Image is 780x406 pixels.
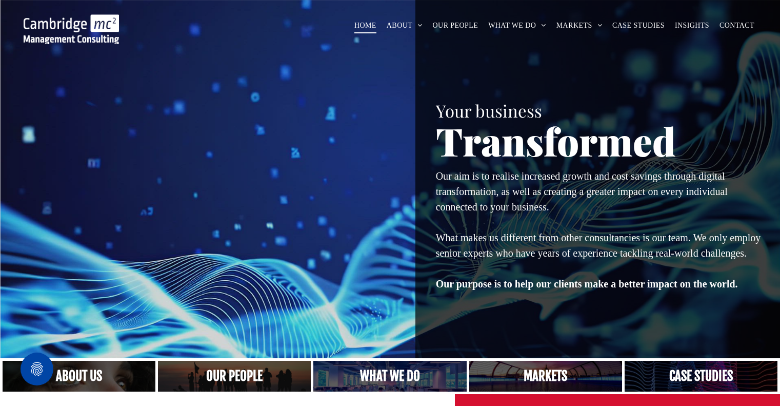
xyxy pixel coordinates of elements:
strong: Our purpose is to help our clients make a better impact on the world. [436,278,738,289]
a: A yoga teacher lifting his whole body off the ground in the peacock pose [313,361,466,392]
a: INSIGHTS [670,17,714,33]
a: WHAT WE DO [483,17,551,33]
a: HOME [349,17,382,33]
a: CONTACT [714,17,759,33]
a: Close up of woman's face, centered on her eyes [3,361,155,392]
a: A crowd in silhouette at sunset, on a rise or lookout point [158,361,311,392]
span: Transformed [436,115,676,166]
span: What makes us different from other consultancies is our team. We only employ senior experts who h... [436,232,761,259]
span: Our aim is to realise increased growth and cost savings through digital transformation, as well a... [436,170,728,212]
span: Your business [436,99,542,122]
a: OUR PEOPLE [428,17,484,33]
img: Go to Homepage [24,14,119,44]
a: ABOUT [382,17,428,33]
a: MARKETS [551,17,607,33]
a: CASE STUDIES [607,17,670,33]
